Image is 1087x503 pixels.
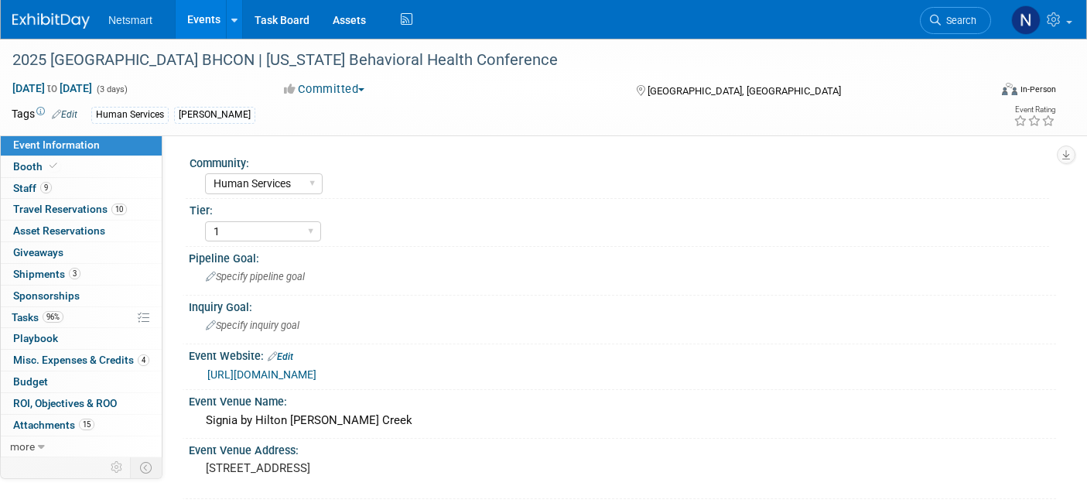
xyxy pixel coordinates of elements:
span: 15 [79,419,94,430]
a: [URL][DOMAIN_NAME] [207,368,316,381]
span: 3 [69,268,80,279]
img: Nina Finn [1011,5,1041,35]
span: [DATE] [DATE] [12,81,93,95]
span: Specify inquiry goal [206,320,299,331]
a: Staff9 [1,178,162,199]
span: Travel Reservations [13,203,127,215]
span: (3 days) [95,84,128,94]
td: Tags [12,106,77,124]
span: 10 [111,204,127,215]
a: Budget [1,371,162,392]
span: Budget [13,375,48,388]
div: Event Venue Address: [189,439,1056,458]
span: Tasks [12,311,63,323]
span: ROI, Objectives & ROO [13,397,117,409]
a: Sponsorships [1,286,162,306]
div: [PERSON_NAME] [174,107,255,123]
a: Edit [268,351,293,362]
a: Edit [52,109,77,120]
div: Community: [190,152,1049,171]
div: In-Person [1020,84,1056,95]
a: Playbook [1,328,162,349]
span: 9 [40,182,52,193]
span: [GEOGRAPHIC_DATA], [GEOGRAPHIC_DATA] [648,85,841,97]
a: Giveaways [1,242,162,263]
img: ExhibitDay [12,13,90,29]
span: more [10,440,35,453]
span: 96% [43,311,63,323]
div: Pipeline Goal: [189,247,1056,266]
div: Event Rating [1014,106,1055,114]
a: Attachments15 [1,415,162,436]
a: Shipments3 [1,264,162,285]
div: Event Website: [189,344,1056,364]
a: Tasks96% [1,307,162,328]
span: Playbook [13,332,58,344]
span: 4 [138,354,149,366]
span: Asset Reservations [13,224,105,237]
a: Search [920,7,991,34]
span: Event Information [13,139,100,151]
div: 2025 [GEOGRAPHIC_DATA] BHCON | [US_STATE] Behavioral Health Conference [7,46,967,74]
td: Personalize Event Tab Strip [104,457,131,477]
span: Shipments [13,268,80,280]
span: Specify pipeline goal [206,271,305,282]
div: Inquiry Goal: [189,296,1056,315]
img: Format-Inperson.png [1002,83,1017,95]
span: Netsmart [108,14,152,26]
a: more [1,436,162,457]
a: Travel Reservations10 [1,199,162,220]
span: Giveaways [13,246,63,258]
div: Signia by Hilton [PERSON_NAME] Creek [200,409,1044,433]
pre: [STREET_ADDRESS] [206,461,533,475]
i: Booth reservation complete [50,162,57,170]
span: Booth [13,160,60,173]
span: Sponsorships [13,289,80,302]
span: Search [941,15,976,26]
div: Event Venue Name: [189,390,1056,409]
span: Attachments [13,419,94,431]
td: Toggle Event Tabs [131,457,162,477]
a: ROI, Objectives & ROO [1,393,162,414]
a: Event Information [1,135,162,156]
span: Staff [13,182,52,194]
a: Booth [1,156,162,177]
span: Misc. Expenses & Credits [13,354,149,366]
div: Tier: [190,199,1049,218]
a: Asset Reservations [1,221,162,241]
button: Committed [279,81,371,98]
div: Human Services [91,107,169,123]
span: to [45,82,60,94]
div: Event Format [901,80,1056,104]
a: Misc. Expenses & Credits4 [1,350,162,371]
